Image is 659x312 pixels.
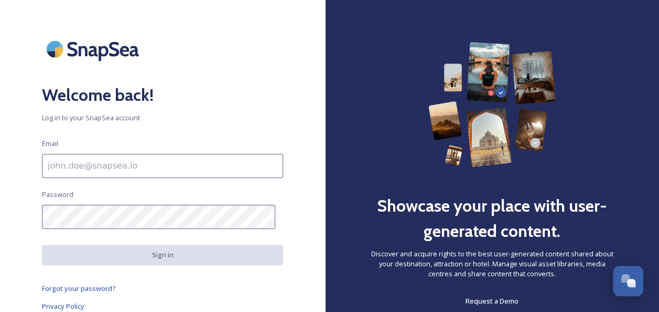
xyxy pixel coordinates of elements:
img: 63b42ca75bacad526042e722_Group%20154-p-800.png [428,42,555,167]
span: Password [42,190,73,200]
img: SnapSea Logo [42,32,147,67]
button: Sign in [42,245,283,265]
span: Privacy Policy [42,301,84,311]
span: Request a Demo [466,296,518,306]
a: Request a Demo [466,295,518,307]
span: Email [42,139,58,149]
h2: Showcase your place with user-generated content. [367,193,617,244]
span: Log in to your SnapSea account [42,113,283,123]
input: john.doe@snapsea.io [42,154,283,178]
h2: Welcome back! [42,82,283,108]
span: Discover and acquire rights to the best user-generated content shared about your destination, att... [367,249,617,279]
a: Forgot your password? [42,282,283,295]
span: Forgot your password? [42,284,116,293]
button: Open Chat [613,266,643,296]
